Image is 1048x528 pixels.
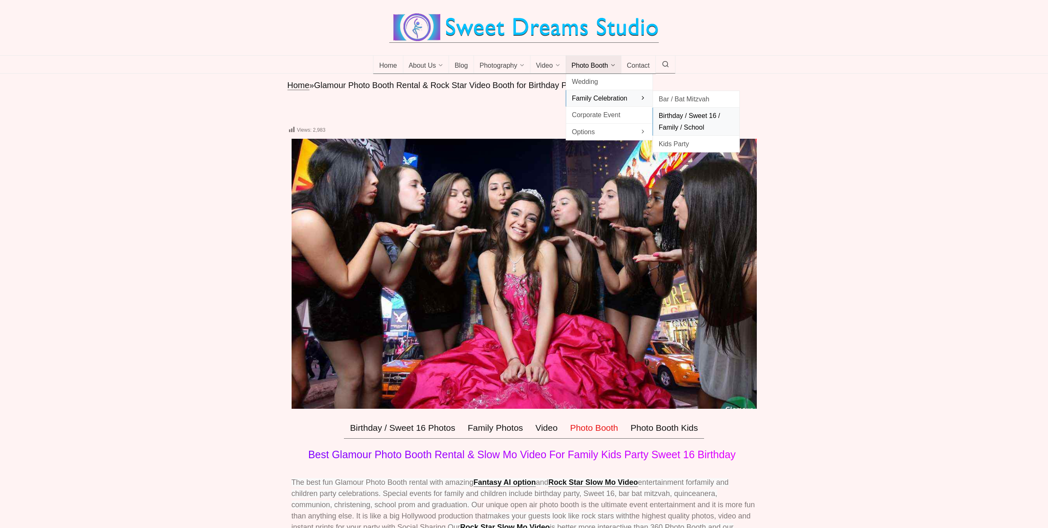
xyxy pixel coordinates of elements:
[572,126,647,138] span: Options
[292,139,757,409] img: sweet 16 birthday photography photo booth party rental entertainment nj ny
[566,107,653,123] a: Corporate Event
[474,478,536,487] a: Fantasy AI option
[653,136,739,152] a: Kids Party
[454,62,468,70] span: Blog
[314,81,648,90] span: Glamour Photo Booth Rental & Rock Star Video Booth for Birthday Party Sweet 16, School
[488,512,629,520] span: makes your guests look like rock stars with
[379,62,397,70] span: Home
[572,76,647,87] span: Wedding
[548,478,638,487] a: Rock Star Slow Mo Video
[536,62,553,70] span: Video
[659,138,734,150] span: Kids Party
[572,109,647,120] span: Corporate Event
[621,56,656,74] a: Contact
[479,62,517,70] span: Photography
[287,80,761,91] nav: breadcrumbs
[403,56,449,74] a: About Us
[572,62,608,70] span: Photo Booth
[309,81,314,90] span: »
[653,108,739,135] a: Birthday / Sweet 16 / Family / School
[564,417,624,439] a: Photo Booth
[292,478,729,509] span: family and children party celebrations. Special events for family and children include birthday p...
[653,91,739,108] a: Bar / Bat Mitzvah
[566,56,621,74] a: Photo Booth
[572,93,647,104] span: Family Celebration
[313,127,325,133] span: 2,983
[530,56,566,74] a: Video
[566,90,653,107] a: Family Celebration
[292,478,695,486] span: The best fun Glamour Photo Booth rental with amazing and entertainment for
[389,12,659,42] img: Best Wedding Event Photography Photo Booth Videography NJ NY
[566,74,653,90] a: Wedding
[297,127,312,133] span: Views:
[409,62,436,70] span: About Us
[373,56,403,74] a: Home
[287,81,309,90] a: Home
[308,449,736,460] span: Best Glamour Photo Booth Rental & Slow Mo Video For Family Kids Party Sweet 16 Birthday
[529,417,564,439] a: Video
[659,110,734,133] span: Birthday / Sweet 16 / Family / School
[449,56,474,74] a: Blog
[461,417,529,439] a: Family Photos
[566,124,653,140] a: Options
[659,93,734,105] span: Bar / Bat Mitzvah
[624,417,704,439] a: Photo Booth Kids
[344,417,461,439] a: Birthday / Sweet 16 Photos
[627,62,650,70] span: Contact
[474,56,530,74] a: Photography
